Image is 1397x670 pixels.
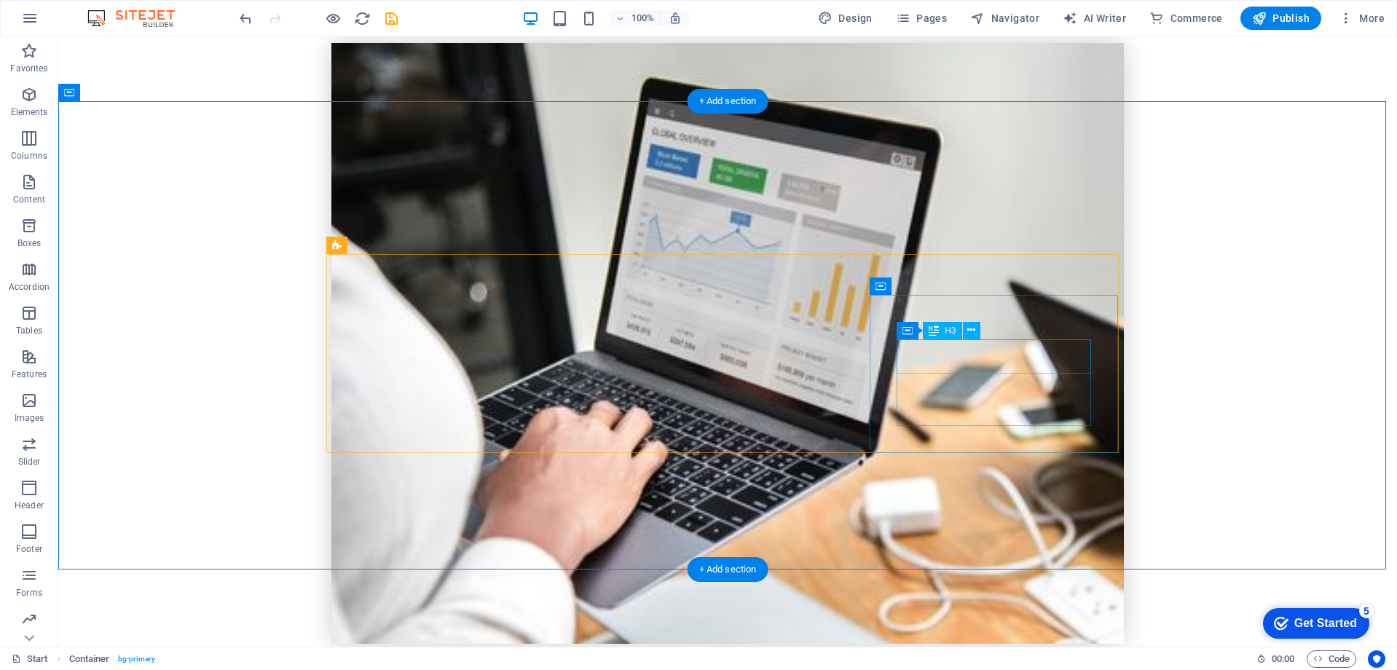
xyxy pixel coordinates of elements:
span: Code [1313,650,1350,668]
span: Publish [1252,11,1310,25]
a: Click to cancel selection. Double-click to open Pages [12,650,48,668]
i: Reload page [354,10,371,27]
span: Commerce [1149,11,1223,25]
span: 00 00 [1272,650,1294,668]
img: Editor Logo [84,9,193,27]
p: Forms [16,587,42,599]
span: Pages [896,11,947,25]
i: Save (Ctrl+S) [383,10,400,27]
i: On resize automatically adjust zoom level to fit chosen device. [669,12,682,25]
span: . bg-primary [116,650,156,668]
button: reload [353,9,371,27]
button: Publish [1240,7,1321,30]
div: 5 [108,3,122,17]
span: H3 [945,326,956,335]
div: Get Started 5 items remaining, 0% complete [12,7,118,38]
i: Undo: Change text (Ctrl+Z) [237,10,254,27]
button: undo [237,9,254,27]
button: Click here to leave preview mode and continue editing [324,9,342,27]
p: Tables [16,325,42,336]
p: Boxes [17,237,42,249]
button: More [1333,7,1390,30]
p: Elements [11,106,48,118]
div: + Add section [688,557,768,582]
nav: breadcrumb [69,650,156,668]
p: Images [15,412,44,424]
p: Columns [11,150,47,162]
button: Pages [890,7,953,30]
div: Get Started [43,16,106,29]
button: Navigator [964,7,1045,30]
p: Accordion [9,281,50,293]
div: Design (Ctrl+Alt+Y) [812,7,878,30]
span: : [1282,653,1284,664]
h6: Session time [1256,650,1295,668]
button: Commerce [1144,7,1229,30]
span: More [1339,11,1385,25]
p: Content [13,194,45,205]
button: Code [1307,650,1356,668]
span: Click to select. Double-click to edit [69,650,110,668]
span: Design [818,11,873,25]
h6: 100% [631,9,654,27]
p: Favorites [10,63,47,74]
div: + Add section [688,89,768,114]
p: Features [12,368,47,380]
p: Footer [16,543,42,555]
p: Slider [18,456,41,468]
button: Usercentrics [1368,650,1385,668]
span: AI Writer [1063,11,1126,25]
button: AI Writer [1057,7,1132,30]
button: 100% [609,9,661,27]
button: save [382,9,400,27]
span: Navigator [970,11,1039,25]
p: Header [15,500,44,511]
button: Design [812,7,878,30]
